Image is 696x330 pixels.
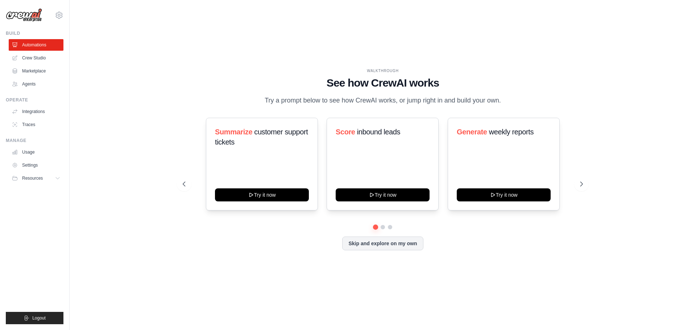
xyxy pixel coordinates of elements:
[261,95,505,106] p: Try a prompt below to see how CrewAI works, or jump right in and build your own.
[9,119,63,130] a: Traces
[6,8,42,22] img: Logo
[9,146,63,158] a: Usage
[6,138,63,143] div: Manage
[183,68,583,74] div: WALKTHROUGH
[489,128,533,136] span: weekly reports
[342,237,423,250] button: Skip and explore on my own
[9,78,63,90] a: Agents
[215,188,309,201] button: Try it now
[215,128,252,136] span: Summarize
[336,188,430,201] button: Try it now
[457,188,551,201] button: Try it now
[9,52,63,64] a: Crew Studio
[215,128,308,146] span: customer support tickets
[357,128,400,136] span: inbound leads
[183,76,583,89] h1: See how CrewAI works
[9,172,63,184] button: Resources
[336,128,355,136] span: Score
[6,312,63,324] button: Logout
[22,175,43,181] span: Resources
[32,315,46,321] span: Logout
[9,106,63,117] a: Integrations
[6,97,63,103] div: Operate
[9,159,63,171] a: Settings
[9,65,63,77] a: Marketplace
[6,30,63,36] div: Build
[457,128,487,136] span: Generate
[9,39,63,51] a: Automations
